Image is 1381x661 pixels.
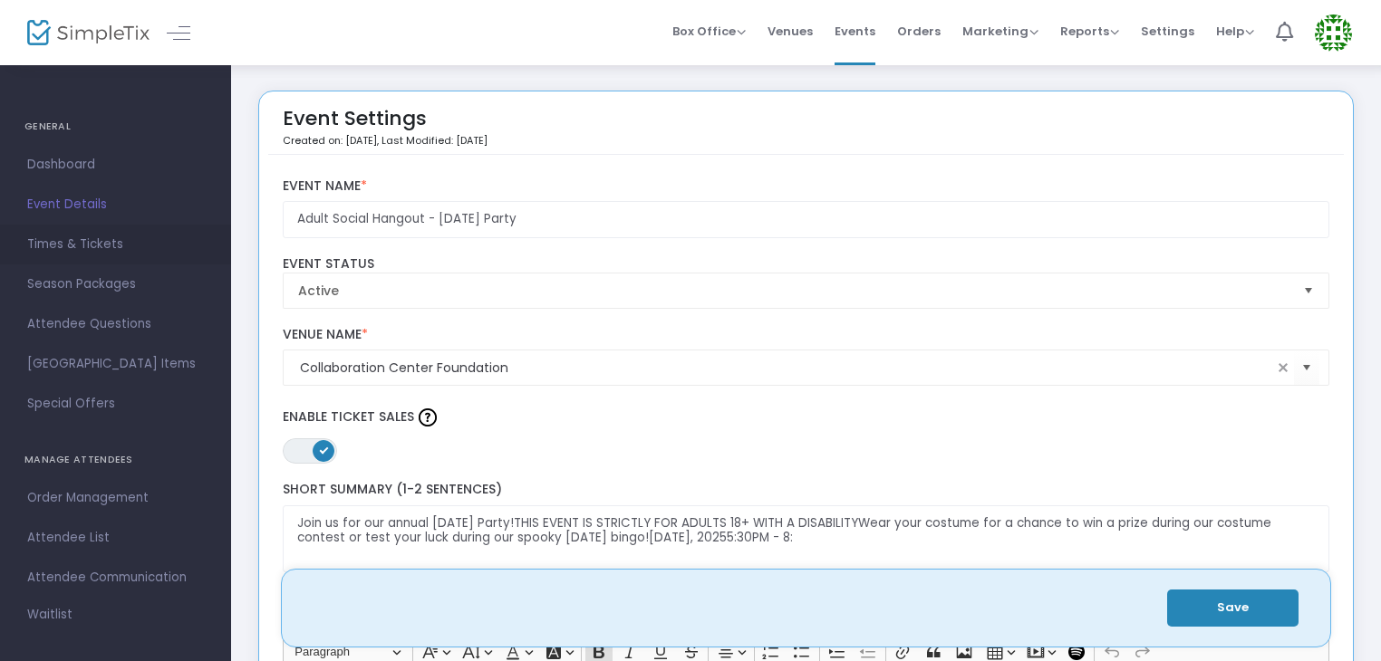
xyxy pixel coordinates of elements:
[27,606,72,624] span: Waitlist
[283,404,1330,431] label: Enable Ticket Sales
[27,233,204,256] span: Times & Tickets
[962,23,1038,40] span: Marketing
[283,201,1330,238] input: Enter Event Name
[24,442,207,478] h4: MANAGE ATTENDEES
[27,526,204,550] span: Attendee List
[283,178,1330,195] label: Event Name
[1272,357,1294,378] span: clear
[27,392,204,416] span: Special Offers
[27,273,204,296] span: Season Packages
[319,445,328,455] span: ON
[1296,273,1321,308] button: Select
[768,8,813,54] span: Venues
[835,8,875,54] span: Events
[283,327,1330,343] label: Venue Name
[672,23,746,40] span: Box Office
[27,352,204,376] span: [GEOGRAPHIC_DATA] Items
[1060,23,1119,40] span: Reports
[283,256,1330,273] label: Event Status
[27,566,204,589] span: Attendee Communication
[27,153,204,177] span: Dashboard
[1141,8,1194,54] span: Settings
[24,109,207,145] h4: GENERAL
[377,133,488,148] span: , Last Modified: [DATE]
[274,590,1338,633] label: Tell us about your event
[283,133,488,148] p: Created on: [DATE]
[300,359,1273,378] input: Select Venue
[27,312,204,336] span: Attendee Questions
[1216,23,1254,40] span: Help
[897,8,941,54] span: Orders
[283,480,502,498] span: Short Summary (1-2 Sentences)
[419,408,437,426] img: question-mark
[27,486,204,510] span: Order Management
[1167,589,1299,627] button: Save
[1294,350,1319,387] button: Select
[298,282,1289,300] span: Active
[283,101,488,154] div: Event Settings
[27,193,204,216] span: Event Details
